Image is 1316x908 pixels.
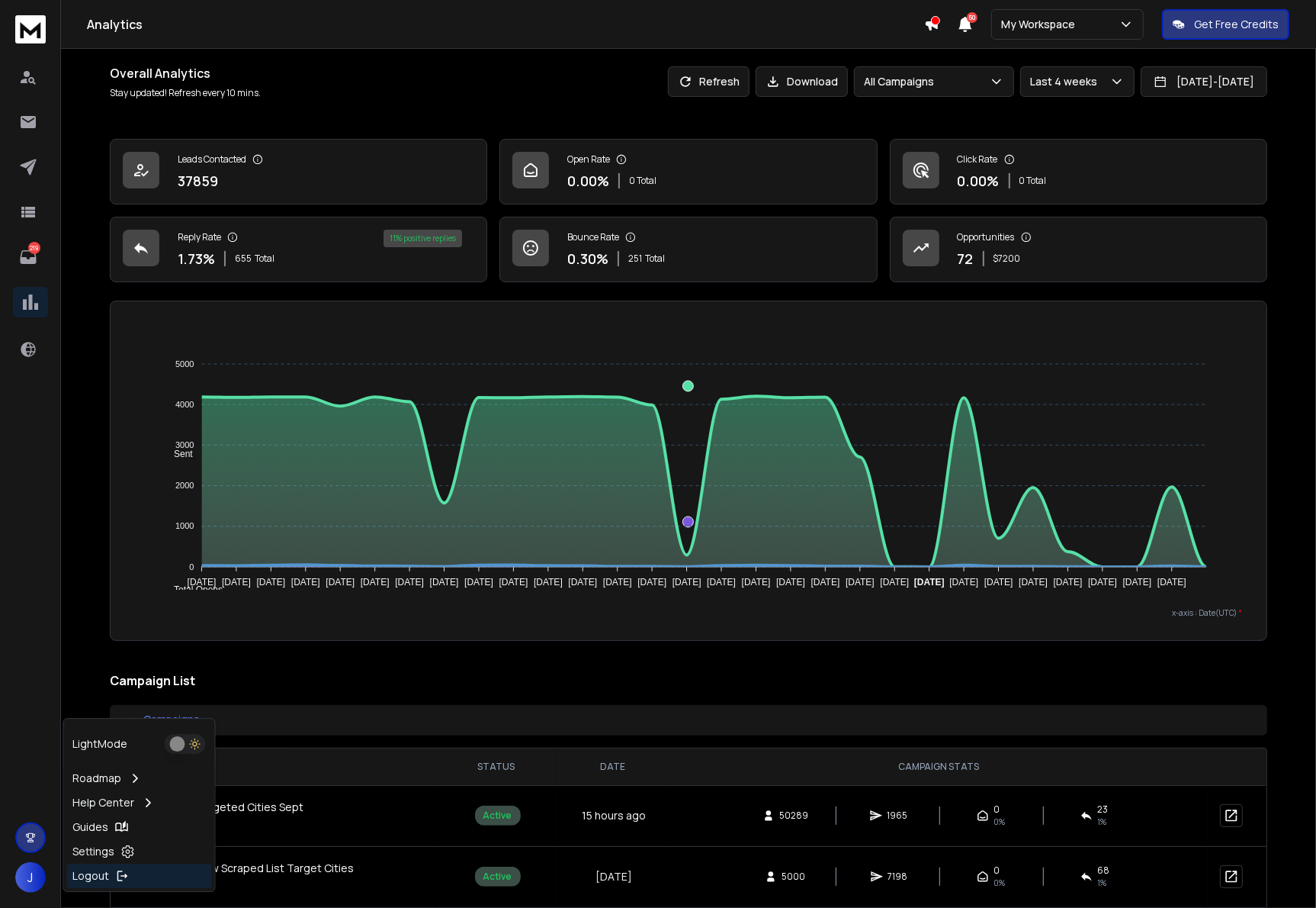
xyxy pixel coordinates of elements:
[1123,577,1152,588] tspan: [DATE]
[1162,9,1289,40] button: Get Free Credits
[1097,816,1106,828] span: 1 %
[1097,877,1106,889] span: 1 %
[73,868,110,884] p: Logout
[887,810,907,822] span: 1965
[534,577,563,588] tspan: [DATE]
[73,819,109,835] p: Guides
[134,703,209,738] button: Campaigns
[15,15,46,43] img: logo
[190,562,194,572] tspan: 0
[645,253,665,265] span: Total
[326,577,355,588] tspan: [DATE]
[67,790,212,815] a: Help Center
[73,795,135,810] p: Help Center
[1194,17,1279,32] p: Get Free Credits
[993,877,1005,889] span: 0%
[993,803,1000,816] span: 0
[1019,175,1047,187] p: 0 Total
[967,12,977,23] span: 50
[993,816,1005,828] span: 0%
[110,139,487,204] a: Leads Contacted37859
[569,577,598,588] tspan: [DATE]
[499,217,877,282] a: Bounce Rate0.30%251Total
[73,736,128,752] p: Light Mode
[984,577,1013,588] tspan: [DATE]
[15,862,46,893] button: J
[162,449,193,459] span: Sent
[811,577,840,588] tspan: [DATE]
[135,607,1242,619] p: x-axis : Date(UTC)
[556,846,670,907] td: [DATE]
[464,577,493,588] tspan: [DATE]
[708,577,737,588] tspan: [DATE]
[73,844,115,859] p: Settings
[188,577,217,588] tspan: [DATE]
[629,175,656,187] p: 0 Total
[993,253,1021,265] p: $ 7200
[669,749,1207,785] th: CAMPAIGN STATS
[67,766,212,790] a: Roadmap
[958,248,974,269] p: 72
[1001,17,1081,32] p: My Workspace
[914,577,945,588] tspan: [DATE]
[567,153,610,166] p: Open Rate
[890,139,1267,204] a: Click Rate0.00%0 Total
[178,153,246,166] p: Leads Contacted
[162,584,223,595] span: Total Opens
[628,253,642,265] span: 251
[175,521,194,530] tspan: 1000
[567,231,619,243] p: Bounce Rate
[110,87,261,99] p: Stay updated! Refresh every 10 mins.
[1088,577,1117,588] tspan: [DATE]
[950,577,979,588] tspan: [DATE]
[67,815,212,839] a: Guides
[111,749,436,785] th: CAMPAIGN NAME
[1019,577,1048,588] tspan: [DATE]
[475,806,521,826] div: Active
[958,231,1015,243] p: Opportunities
[993,865,1000,877] span: 0
[175,400,194,409] tspan: 4000
[638,577,667,588] tspan: [DATE]
[567,170,609,192] p: 0.00 %
[890,217,1267,282] a: Opportunities72$7200
[699,74,740,89] p: Refresh
[1097,803,1108,816] span: 23
[111,847,355,890] td: Pod Plug New Scraped List Target Cities 30k - [GEOGRAPHIC_DATA] (2)
[499,139,877,204] a: Open Rate0.00%0 Total
[13,242,43,272] a: 219
[1097,865,1109,877] span: 68
[756,66,848,97] button: Download
[1030,74,1103,89] p: Last 4 weeks
[782,871,805,883] span: 5000
[1157,577,1186,588] tspan: [DATE]
[175,359,194,369] tspan: 5000
[384,230,462,247] div: 11 % positive replies
[776,577,805,588] tspan: [DATE]
[178,170,218,192] p: 37859
[430,577,459,588] tspan: [DATE]
[475,867,521,887] div: Active
[255,253,274,265] span: Total
[396,577,425,588] tspan: [DATE]
[436,749,555,785] th: STATUS
[28,242,40,254] p: 219
[668,66,749,97] button: Refresh
[603,577,632,588] tspan: [DATE]
[175,440,194,449] tspan: 3000
[672,577,701,588] tspan: [DATE]
[887,871,907,883] span: 7198
[178,248,215,269] p: 1.73 %
[881,577,910,588] tspan: [DATE]
[1141,66,1267,97] button: [DATE]-[DATE]
[178,231,221,243] p: Reply Rate
[567,248,608,269] p: 0.30 %
[779,810,808,822] span: 50289
[87,15,924,34] h1: Analytics
[235,253,252,265] span: 655
[111,786,355,829] td: Pod Plug Targeted Cities Sept
[742,577,771,588] tspan: [DATE]
[110,671,1267,690] h2: Campaign List
[73,771,122,786] p: Roadmap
